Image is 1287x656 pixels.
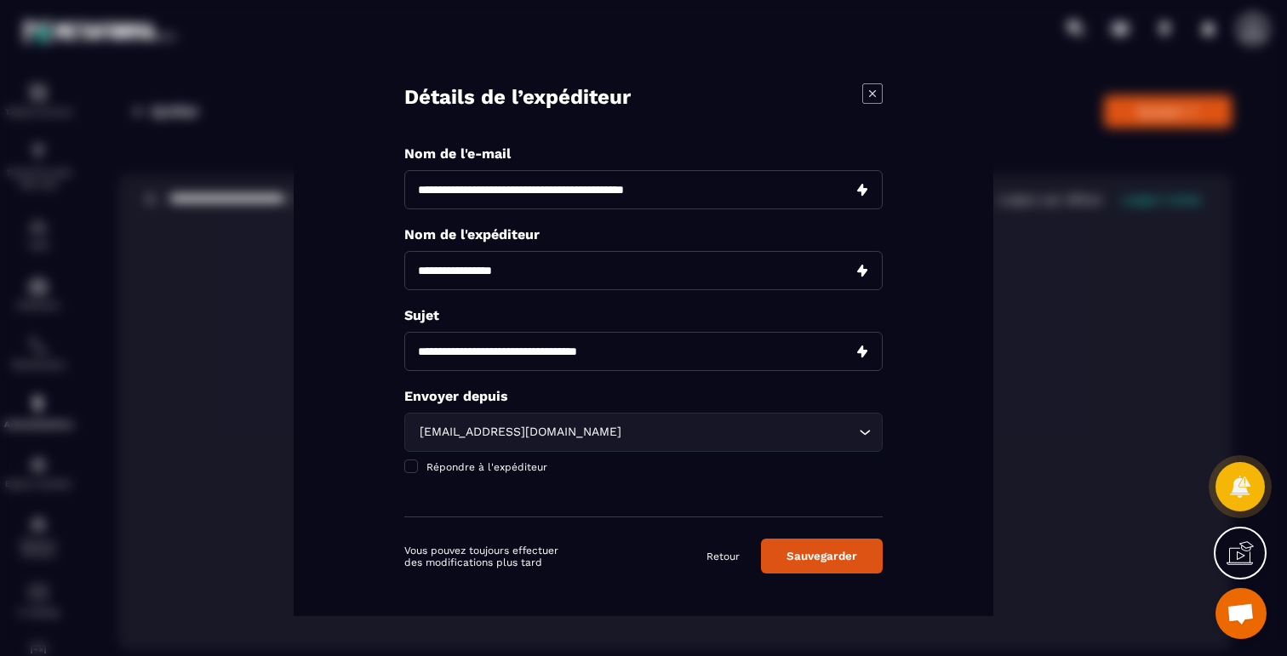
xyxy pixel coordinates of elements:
[404,83,631,111] h4: Détails de l’expéditeur
[404,544,562,568] p: Vous pouvez toujours effectuer des modifications plus tard
[706,549,740,562] a: Retour
[404,413,883,452] div: Search for option
[415,423,625,442] span: [EMAIL_ADDRESS][DOMAIN_NAME]
[625,423,855,442] input: Search for option
[404,145,883,162] p: Nom de l'e-mail
[404,388,883,404] p: Envoyer depuis
[1215,588,1267,639] div: Ouvrir le chat
[404,307,883,323] p: Sujet
[404,226,883,242] p: Nom de l'expéditeur
[426,461,547,473] span: Répondre à l'expéditeur
[761,539,883,573] button: Sauvegarder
